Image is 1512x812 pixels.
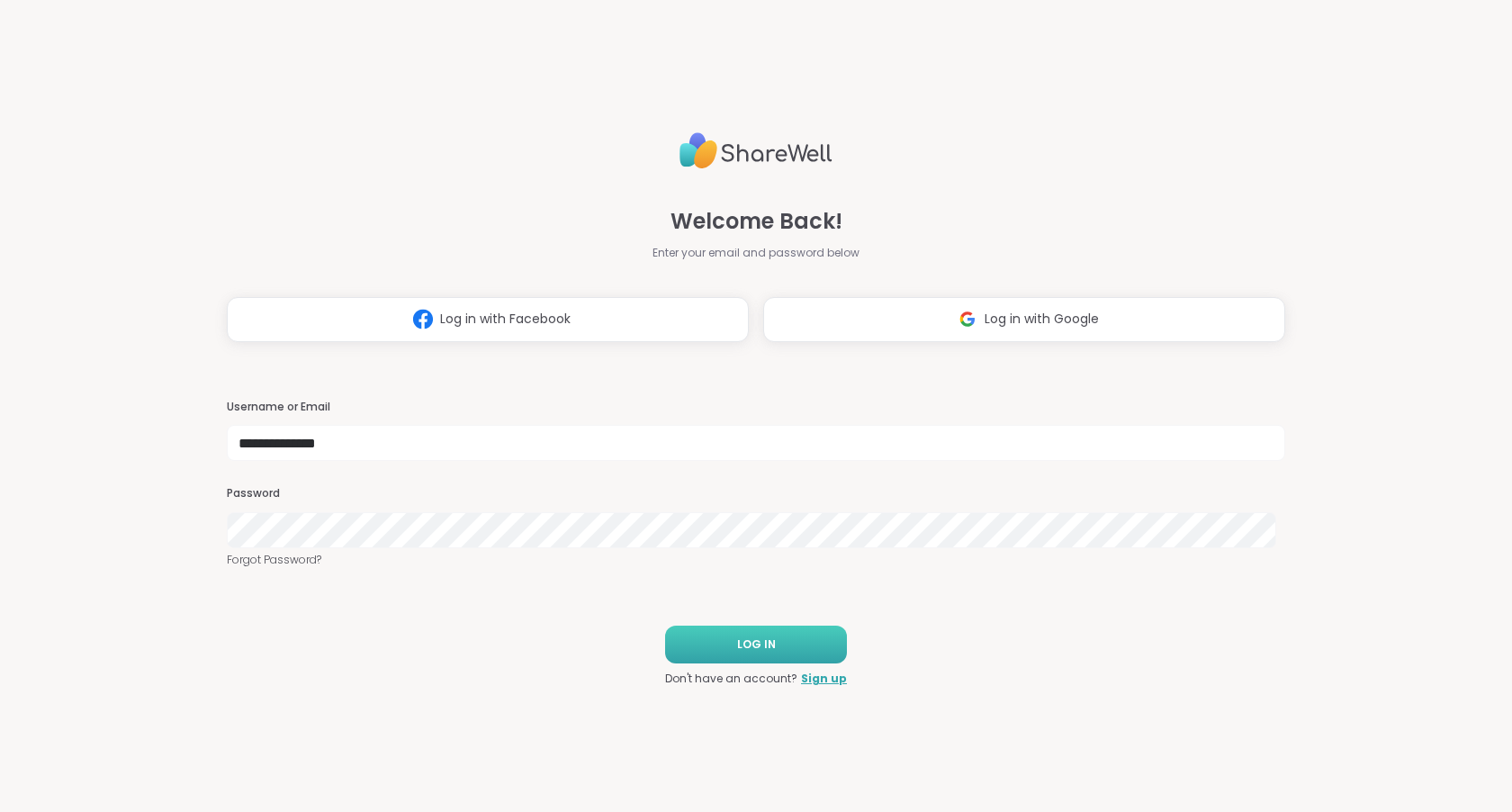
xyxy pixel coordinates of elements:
[440,310,571,329] span: Log in with Facebook
[665,671,797,687] span: Don't have an account?
[406,302,440,336] img: ShareWell Logomark
[227,552,1285,568] a: Forgot Password?
[950,302,985,336] img: ShareWell Logomark
[227,400,1285,415] h3: Username or Email
[679,125,832,176] img: ShareWell Logo
[985,310,1099,329] span: Log in with Google
[652,245,859,261] span: Enter your email and password below
[227,297,749,342] button: Log in with Facebook
[801,671,847,687] a: Sign up
[737,636,776,653] span: LOG IN
[763,297,1285,342] button: Log in with Google
[665,626,847,663] button: LOG IN
[670,205,842,238] span: Welcome Back!
[227,486,1285,501] h3: Password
